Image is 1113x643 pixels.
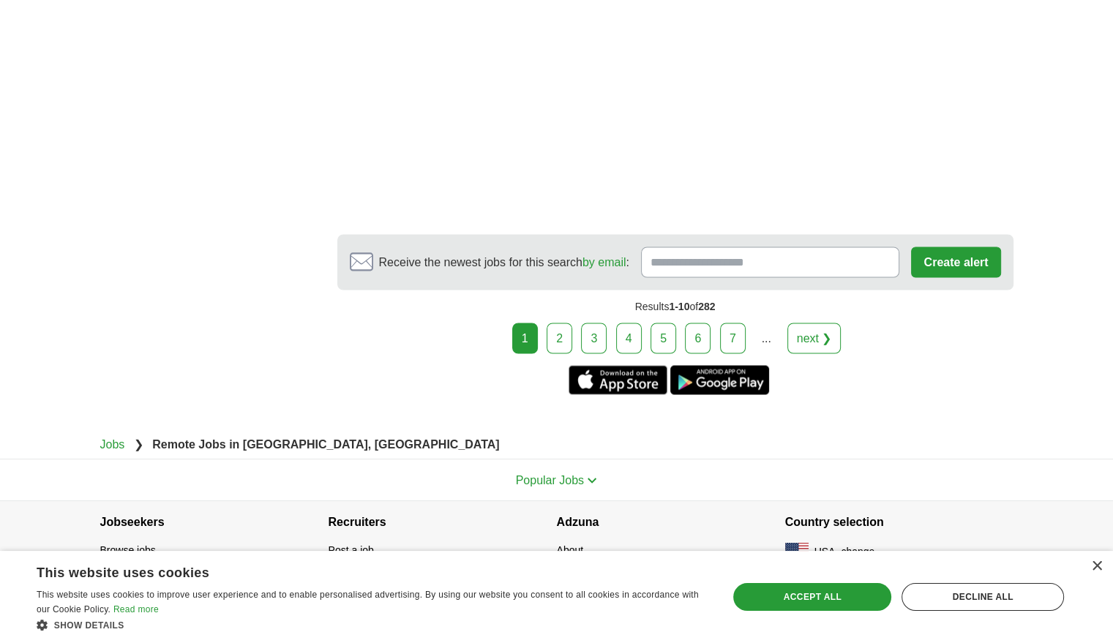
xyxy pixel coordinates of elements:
[152,437,499,450] strong: Remote Jobs in [GEOGRAPHIC_DATA], [GEOGRAPHIC_DATA]
[569,365,667,394] a: Get the iPhone app
[113,604,159,614] a: Read more, opens a new window
[814,544,836,559] span: USA
[698,300,715,312] span: 282
[752,323,781,353] div: ...
[841,544,874,559] button: change
[379,253,629,271] span: Receive the newest jobs for this search :
[134,437,143,450] span: ❯
[911,247,1000,277] button: Create alert
[787,323,842,353] a: next ❯
[587,477,597,484] img: toggle icon
[100,437,125,450] a: Jobs
[37,590,699,614] span: This website uses cookies to improve user experience and to enable personalised advertising. By u...
[37,617,708,632] div: Show details
[582,255,626,268] a: by email
[785,501,1013,542] h4: Country selection
[329,544,374,555] a: Post a job
[557,544,584,555] a: About
[651,323,676,353] a: 5
[733,583,891,611] div: Accept all
[670,365,769,394] a: Get the Android app
[720,323,746,353] a: 7
[37,560,671,582] div: This website uses cookies
[512,323,538,353] div: 1
[547,323,572,353] a: 2
[669,300,689,312] span: 1-10
[1091,561,1102,572] div: Close
[100,544,156,555] a: Browse jobs
[581,323,607,353] a: 3
[54,620,124,631] span: Show details
[685,323,711,353] a: 6
[785,542,809,560] img: US flag
[902,583,1064,611] div: Decline all
[616,323,642,353] a: 4
[337,290,1013,323] div: Results of
[516,473,584,486] span: Popular Jobs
